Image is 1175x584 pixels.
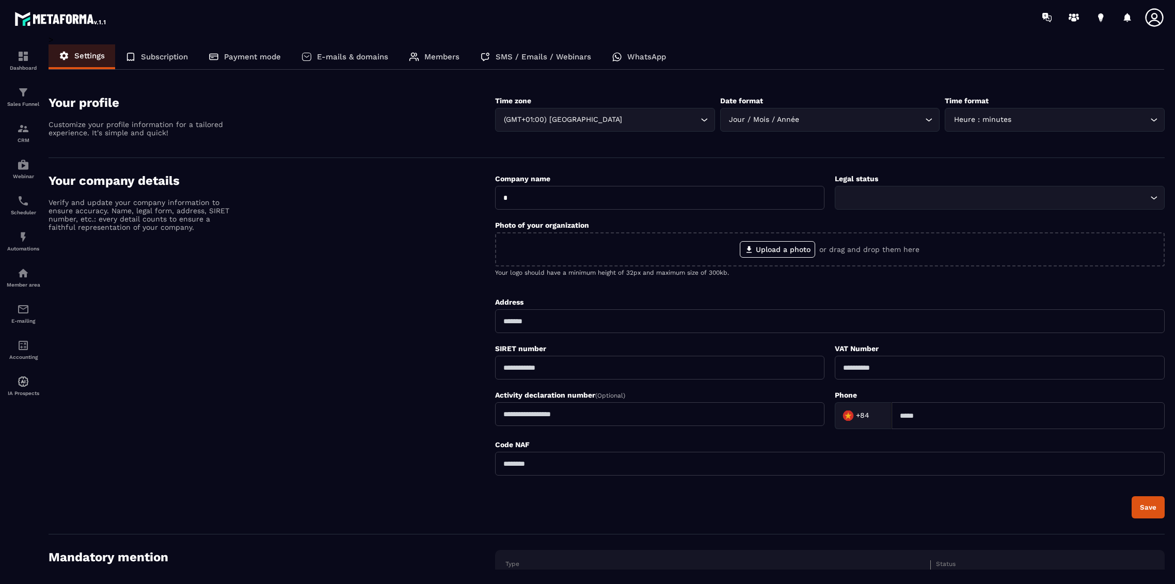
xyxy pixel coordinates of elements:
label: Code NAF [495,440,530,449]
a: formationformationSales Funnel [3,78,44,115]
p: Customize your profile information for a tailored experience. It's simple and quick! [49,120,229,137]
img: Country Flag [838,405,859,426]
h4: Mandatory mention [49,550,495,564]
p: Scheduler [3,210,44,215]
span: (Optional) [595,392,625,399]
a: formationformationCRM [3,115,44,151]
input: Search for option [802,114,923,125]
img: automations [17,159,29,171]
img: formation [17,50,29,62]
p: WhatsApp [627,52,666,61]
input: Search for option [625,114,698,125]
img: formation [17,122,29,135]
img: scheduler [17,195,29,207]
span: (GMT+01:00) [GEOGRAPHIC_DATA] [502,114,625,125]
label: Address [495,298,523,306]
img: logo [14,9,107,28]
span: Jour / Mois / Année [727,114,802,125]
th: Type [505,560,931,571]
p: Your logo should have a minimum height of 32px and maximum size of 300kb. [495,269,1165,276]
label: Company name [495,175,550,183]
h4: Your company details [49,173,495,188]
p: CRM [3,137,44,143]
p: Sales Funnel [3,101,44,107]
p: E-mailing [3,318,44,324]
label: Photo of your organization [495,221,589,229]
div: Search for option [495,108,715,132]
a: emailemailE-mailing [3,295,44,332]
h4: Your profile [49,96,495,110]
th: Status [930,560,1094,571]
p: Verify and update your company information to ensure accuracy. Name, legal form, address, SIRET n... [49,198,229,231]
label: Time zone [495,97,531,105]
a: schedulerschedulerScheduler [3,187,44,223]
label: Date format [720,97,763,105]
a: automationsautomationsAutomations [3,223,44,259]
input: Search for option [1013,114,1148,125]
img: formation [17,86,29,99]
button: Save [1132,496,1165,518]
div: Save [1140,503,1156,511]
p: or drag and drop them here [819,245,919,254]
img: automations [17,267,29,279]
a: accountantaccountantAccounting [3,332,44,368]
label: Legal status [835,175,878,183]
p: Member area [3,282,44,288]
input: Search for option [841,192,1148,203]
div: Search for option [835,186,1165,210]
p: Accounting [3,354,44,360]
label: Time format [945,97,989,105]
input: Search for option [871,408,881,423]
img: automations [17,231,29,243]
p: Dashboard [3,65,44,71]
div: Search for option [720,108,940,132]
label: Phone [835,391,857,399]
p: Webinar [3,173,44,179]
img: email [17,303,29,315]
label: Upload a photo [740,241,815,258]
span: Heure : minutes [951,114,1013,125]
a: automationsautomationsMember area [3,259,44,295]
label: Activity declaration number [495,391,625,399]
a: formationformationDashboard [3,42,44,78]
p: Automations [3,246,44,251]
p: Members [424,52,459,61]
p: Settings [74,51,105,60]
p: Subscription [141,52,188,61]
label: VAT Number [835,344,879,353]
p: E-mails & domains [317,52,388,61]
span: +84 [856,411,869,421]
p: SMS / Emails / Webinars [496,52,591,61]
div: Search for option [945,108,1165,132]
img: automations [17,375,29,388]
label: SIRET number [495,344,546,353]
a: automationsautomationsWebinar [3,151,44,187]
img: accountant [17,339,29,352]
div: Search for option [835,402,892,429]
p: IA Prospects [3,390,44,396]
p: Payment mode [224,52,281,61]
